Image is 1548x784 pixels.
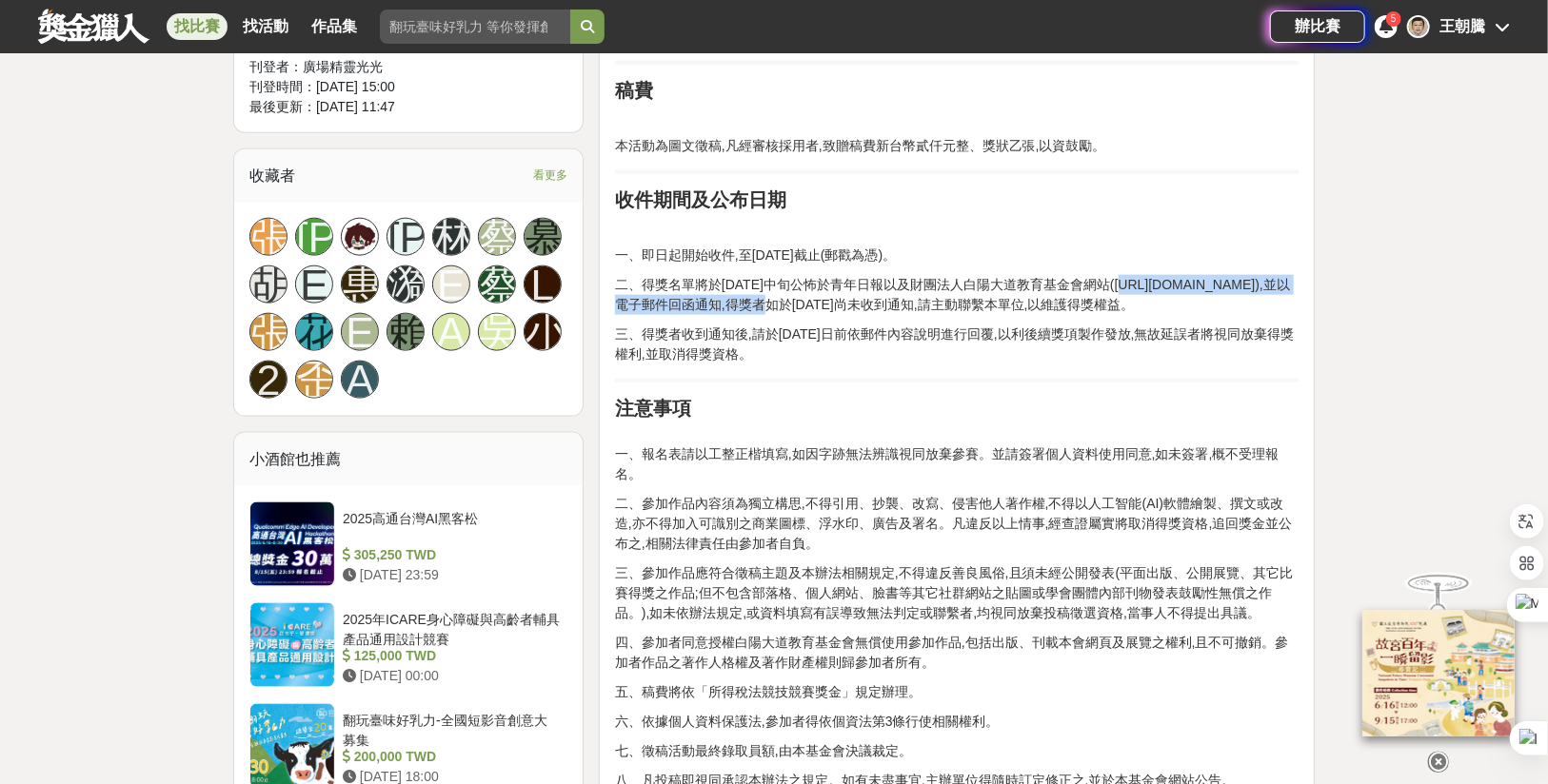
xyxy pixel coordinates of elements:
[387,313,425,351] a: 賴
[249,501,567,587] a: 2025高通台灣AI黑客松 305,250 TWD [DATE] 23:59
[1270,10,1365,43] a: 辦比賽
[478,265,516,304] a: 蔡
[343,646,560,666] div: 125,000 TWD
[615,136,1299,156] p: 本活動為圖文徵稿,凡經審核採用者,致贈稿費新台幣貳仟元整、獎狀乙張,以資鼓勵。
[615,741,1299,761] p: 七、徵稿活動最終錄取員額,由本基金會決議裁定。
[615,398,691,419] strong: 注意事項
[1409,17,1428,36] img: Avatar
[249,57,567,77] div: 刊登者： 廣場精靈光光
[1362,609,1515,735] img: 968ab78a-c8e5-4181-8f9d-94c24feca916.png
[343,509,560,545] div: 2025高通台灣AI黑客松
[615,494,1299,554] p: 二、參加作品內容須為獨立構思,不得引用、抄襲、改寫、侵害他人著作權,不得以人工智能(AI)軟體繪製、撰文或改造,亦不得加入可識別之商業圖標、浮水印、廣告及署名。凡違反以上情事,經查證屬實將取消得...
[295,313,333,351] a: 花
[249,97,567,117] div: 最後更新： [DATE] 11:47
[342,219,378,255] img: Avatar
[341,313,379,351] a: E
[295,218,333,256] a: [PERSON_NAME]
[615,563,1299,623] p: 三、參加作品應符合徵稿主題及本辦法相關規定,不得違反善良風俗,且須未經公開發表(平面出版、公開展覽、其它比賽得獎之作品;但不包含部落格、個人網站、臉書等其它社群網站之貼圖或學會團體內部刊物發表鼓...
[478,218,516,256] a: 蔡
[432,265,470,304] a: E
[1391,13,1397,24] span: 5
[524,313,562,351] a: 小
[615,80,653,101] strong: 稿費
[432,218,470,256] a: 林
[533,165,567,186] span: 看更多
[167,13,228,40] a: 找比賽
[524,265,562,304] a: L
[432,313,470,351] a: A
[615,189,786,210] strong: 收件期間及公布日期
[387,218,425,256] a: [PERSON_NAME]
[524,218,562,256] a: 慕
[615,324,1299,364] p: 三、得獎者收到通知後,請於[DATE]日前依郵件內容說明進行回覆,以利後續獎項製作發放,無故延誤者將視同放棄得獎權利,並取消得獎資格。
[615,682,1299,702] p: 五、稿費將依「所得稅法競技競賽獎金」規定辦理。
[387,265,425,304] a: 漪
[343,565,560,585] div: [DATE] 23:59
[615,424,1299,484] p: 一、報名表請以工整正楷填寫,如因字跡無法辨識視同放棄參賽。並請簽署個人資料使用同意,如未簽署,概不受理報名。
[249,167,295,184] span: 收藏者
[249,77,567,97] div: 刊登時間： [DATE] 15:00
[478,313,516,351] a: 吳
[304,13,365,40] a: 作品集
[235,13,296,40] a: 找活動
[615,245,1299,265] p: 一、即日起開始收件,至[DATE]截止(郵戳為憑)。
[343,711,560,747] div: 翻玩臺味好乳力-全國短影音創意大募集
[615,712,1299,732] p: 六、依據個人資料保護法,參加者得依個資法第3條行使相關權利。
[249,265,288,304] a: 胡
[341,218,379,256] a: Avatar
[341,361,379,399] a: A
[343,545,560,565] div: 305,250 TWD
[615,633,1299,673] p: 四、參加者同意授權白陽大道教育基金會無償使用參加作品,包括出版、刊載本會網頁及展覽之權利,且不可撤銷。參加者作品之著作人格權及著作財產權則歸參加者所有。
[343,666,560,686] div: [DATE] 00:00
[343,747,560,767] div: 200,000 TWD
[295,361,333,399] a: 歪
[295,265,333,304] a: E
[249,602,567,688] a: 2025年ICARE身心障礙與高齡者輔具產品通用設計競賽 125,000 TWD [DATE] 00:00
[341,265,379,304] a: 惠
[380,10,570,44] input: 翻玩臺味好乳力 等你發揮創意！
[249,361,288,399] a: 2
[249,313,288,351] a: 張
[249,218,288,256] a: 張
[615,275,1299,315] p: 二、得獎名單將於[DATE]中旬公怖於青年日報以及財團法人白陽大道教育基金會網站([URL][DOMAIN_NAME]),並以電子郵件回函通知,得獎者如於[DATE]尚未收到通知,請主動聯繫本單...
[1439,15,1485,38] div: 王朝騰
[343,610,560,646] div: 2025年ICARE身心障礙與高齡者輔具產品通用設計競賽
[234,433,583,486] div: 小酒館也推薦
